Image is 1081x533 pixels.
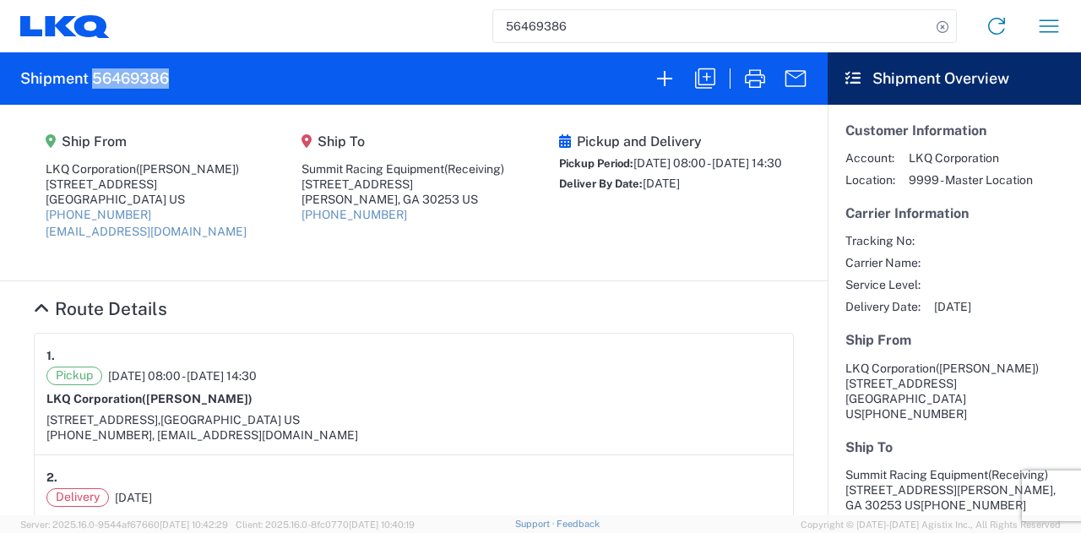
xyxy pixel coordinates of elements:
[909,150,1033,166] span: LKQ Corporation
[643,177,680,190] span: [DATE]
[845,377,957,390] span: [STREET_ADDRESS]
[828,52,1081,105] header: Shipment Overview
[845,299,921,314] span: Delivery Date:
[46,427,781,443] div: [PHONE_NUMBER], [EMAIL_ADDRESS][DOMAIN_NAME]
[845,172,895,188] span: Location:
[46,161,247,177] div: LKQ Corporation
[46,225,247,238] a: [EMAIL_ADDRESS][DOMAIN_NAME]
[559,177,643,190] span: Deliver By Date:
[845,205,1063,221] h5: Carrier Information
[444,162,504,176] span: (Receiving)
[845,122,1063,139] h5: Customer Information
[46,192,247,207] div: [GEOGRAPHIC_DATA] US
[46,208,151,221] a: [PHONE_NUMBER]
[845,150,895,166] span: Account:
[142,392,253,405] span: ([PERSON_NAME])
[160,413,300,427] span: [GEOGRAPHIC_DATA] US
[20,68,169,89] h2: Shipment 56469386
[20,519,228,530] span: Server: 2025.16.0-9544af67660
[46,488,109,507] span: Delivery
[236,519,415,530] span: Client: 2025.16.0-8fc0770
[199,514,263,527] span: (Receiving)
[559,133,782,150] h5: Pickup and Delivery
[46,177,247,192] div: [STREET_ADDRESS]
[34,298,167,319] a: Hide Details
[115,490,152,505] span: [DATE]
[515,519,557,529] a: Support
[861,407,967,421] span: [PHONE_NUMBER]
[988,468,1048,481] span: (Receiving)
[301,208,407,221] a: [PHONE_NUMBER]
[845,255,921,270] span: Carrier Name:
[46,467,57,488] strong: 2.
[921,498,1026,512] span: [PHONE_NUMBER]
[46,392,253,405] strong: LKQ Corporation
[845,467,1063,513] address: [PERSON_NAME], GA 30253 US
[934,299,971,314] span: [DATE]
[845,468,1048,497] span: Summit Racing Equipment [STREET_ADDRESS]
[493,10,931,42] input: Shipment, tracking or reference number
[845,361,1063,422] address: [GEOGRAPHIC_DATA] US
[46,345,55,367] strong: 1.
[845,439,1063,455] h5: Ship To
[108,368,257,383] span: [DATE] 08:00 - [DATE] 14:30
[46,514,263,527] strong: Summit Racing Equipment
[845,362,936,375] span: LKQ Corporation
[301,177,504,192] div: [STREET_ADDRESS]
[301,161,504,177] div: Summit Racing Equipment
[845,277,921,292] span: Service Level:
[845,233,921,248] span: Tracking No:
[909,172,1033,188] span: 9999 - Master Location
[301,133,504,150] h5: Ship To
[845,332,1063,348] h5: Ship From
[801,517,1061,532] span: Copyright © [DATE]-[DATE] Agistix Inc., All Rights Reserved
[349,519,415,530] span: [DATE] 10:40:19
[46,413,160,427] span: [STREET_ADDRESS],
[301,192,504,207] div: [PERSON_NAME], GA 30253 US
[557,519,600,529] a: Feedback
[633,156,782,170] span: [DATE] 08:00 - [DATE] 14:30
[160,519,228,530] span: [DATE] 10:42:29
[46,133,247,150] h5: Ship From
[936,362,1039,375] span: ([PERSON_NAME])
[559,157,633,170] span: Pickup Period:
[46,367,102,385] span: Pickup
[136,162,239,176] span: ([PERSON_NAME])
